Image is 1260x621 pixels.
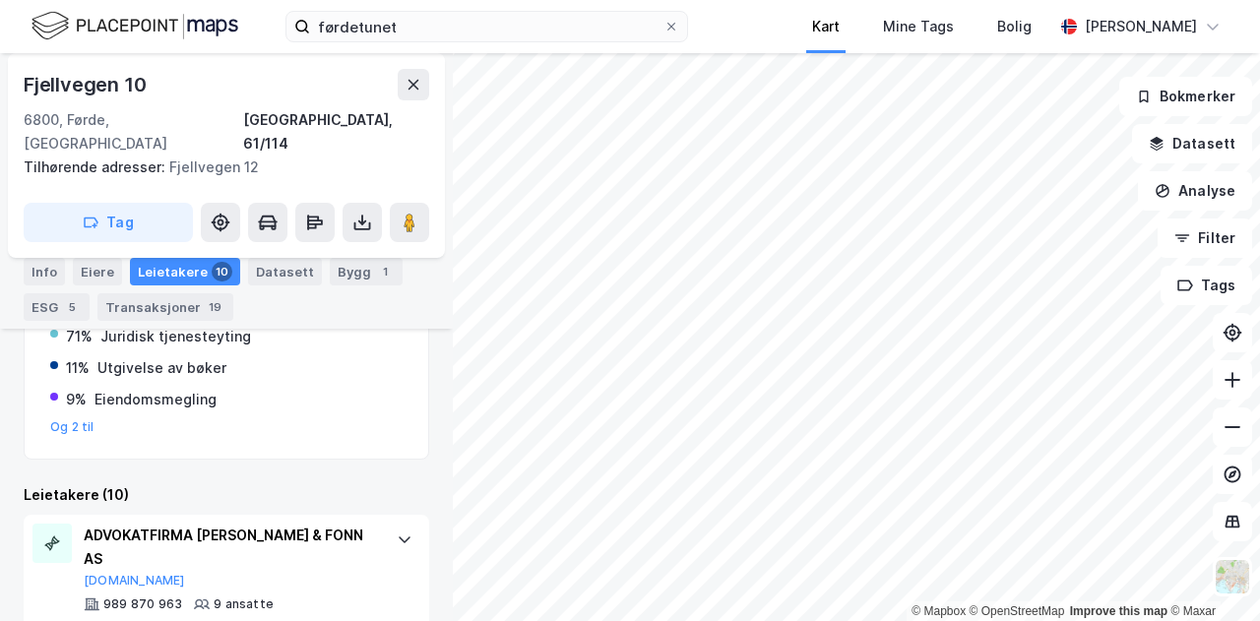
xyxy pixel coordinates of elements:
div: 9% [66,388,87,411]
div: 71% [66,325,93,348]
div: ADVOKATFIRMA [PERSON_NAME] & FONN AS [84,524,377,571]
iframe: Chat Widget [1162,527,1260,621]
div: Eiere [73,258,122,285]
img: logo.f888ab2527a4732fd821a326f86c7f29.svg [31,9,238,43]
div: Kart [812,15,840,38]
div: Bolig [997,15,1032,38]
button: [DOMAIN_NAME] [84,573,185,589]
a: Improve this map [1070,604,1167,618]
div: 11% [66,356,90,380]
button: Analyse [1138,171,1252,211]
div: Leietakere [130,258,240,285]
div: Kontrollprogram for chat [1162,527,1260,621]
div: 1 [375,262,395,281]
button: Filter [1158,218,1252,258]
div: Transaksjoner [97,293,233,321]
div: 9 ansatte [214,596,274,612]
div: Eiendomsmegling [94,388,217,411]
button: Tag [24,203,193,242]
button: Datasett [1132,124,1252,163]
div: Juridisk tjenesteyting [100,325,251,348]
button: Tags [1161,266,1252,305]
div: Fjellvegen 12 [24,155,413,179]
div: Utgivelse av bøker [97,356,226,380]
div: 6800, Førde, [GEOGRAPHIC_DATA] [24,108,243,155]
div: Mine Tags [883,15,954,38]
div: ESG [24,293,90,321]
div: 10 [212,262,232,281]
div: Leietakere (10) [24,483,429,507]
button: Og 2 til [50,419,94,435]
div: 19 [205,297,225,317]
div: Bygg [330,258,403,285]
span: Tilhørende adresser: [24,158,169,175]
a: Mapbox [912,604,966,618]
div: Datasett [248,258,322,285]
a: OpenStreetMap [970,604,1065,618]
div: [PERSON_NAME] [1085,15,1197,38]
div: 989 870 963 [103,596,182,612]
div: 5 [62,297,82,317]
div: Fjellvegen 10 [24,69,150,100]
div: Info [24,258,65,285]
input: Søk på adresse, matrikkel, gårdeiere, leietakere eller personer [310,12,663,41]
button: Bokmerker [1119,77,1252,116]
div: [GEOGRAPHIC_DATA], 61/114 [243,108,429,155]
